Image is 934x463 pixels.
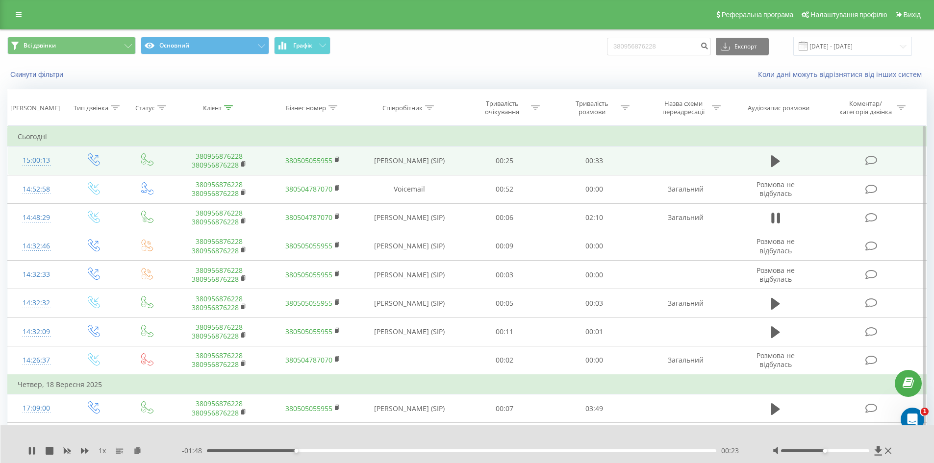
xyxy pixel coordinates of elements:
td: 00:25 [460,146,550,175]
td: [PERSON_NAME] (SIP) [359,146,460,175]
td: 03:49 [550,394,639,423]
div: Тривалість розмови [566,99,618,116]
td: [PERSON_NAME] (SIP) [359,394,460,423]
a: 380956876228 [196,208,243,218]
div: Тип дзвінка [74,104,108,112]
span: Всі дзвінки [24,42,56,49]
td: [PERSON_NAME] (SIP) [359,289,460,317]
td: 00:00 [550,232,639,260]
td: 00:02 [460,346,550,375]
td: 00:05 [460,289,550,317]
a: 380504787070 [285,184,332,194]
a: 380956876228 [192,274,239,284]
div: 14:32:33 [18,265,55,284]
div: 14:32:46 [18,237,55,256]
div: 14:32:32 [18,293,55,313]
td: 00:00 [550,423,639,452]
td: 00:00 [550,346,639,375]
span: 1 x [99,446,106,456]
a: 380956876228 [192,331,239,341]
span: Налаштування профілю [810,11,887,19]
div: [PERSON_NAME] [10,104,60,112]
span: - 01:48 [182,446,207,456]
a: 380956876228 [196,237,243,246]
a: 380956876228 [192,408,239,417]
a: 380956876228 [196,322,243,332]
td: Четвер, 18 Вересня 2025 [8,375,927,394]
a: 380505055955 [285,298,332,308]
a: 380956876228 [192,217,239,226]
button: Основний [141,37,269,54]
a: 380956876228 [192,189,239,198]
td: Voicemail [359,175,460,203]
td: Загальний [639,289,732,317]
td: Загальний [639,346,732,375]
div: Співробітник [382,104,423,112]
td: [PERSON_NAME] (SIP) [359,317,460,346]
td: [PERSON_NAME] (SIP) [359,203,460,232]
td: 00:51 [460,423,550,452]
a: 380505055955 [285,270,332,279]
td: 00:03 [550,289,639,317]
a: 380505055955 [285,404,332,413]
div: Коментар/категорія дзвінка [837,99,894,116]
td: 00:52 [460,175,550,203]
td: 00:07 [460,394,550,423]
td: 00:01 [550,317,639,346]
a: 380956876228 [196,294,243,303]
a: 380504787070 [285,213,332,222]
span: Розмова не відбулась [757,351,795,369]
a: 380504787070 [285,355,332,365]
td: 00:09 [460,232,550,260]
td: Сьогодні [8,127,927,146]
a: 380956876228 [196,351,243,360]
button: Графік [274,37,330,54]
a: 380956876228 [192,246,239,255]
div: Статус [135,104,155,112]
a: Коли дані можуть відрізнятися вiд інших систем [758,70,927,79]
div: Бізнес номер [286,104,326,112]
div: Accessibility label [823,449,827,453]
td: [PERSON_NAME] (SIP) [359,232,460,260]
td: Voicemail [359,423,460,452]
td: Загальний [639,175,732,203]
a: 380956876228 [196,180,243,189]
div: Accessibility label [294,449,298,453]
td: Загальний [639,423,732,452]
span: Реферальна програма [722,11,794,19]
td: Загальний [639,203,732,232]
button: Скинути фільтри [7,70,68,79]
td: 00:33 [550,146,639,175]
span: Розмова не відбулась [757,237,795,255]
td: 00:00 [550,261,639,289]
input: Пошук за номером [607,38,711,55]
span: Графік [293,42,312,49]
a: 380956876228 [192,303,239,312]
td: 00:03 [460,261,550,289]
a: 380505055955 [285,241,332,250]
a: 380505055955 [285,327,332,336]
div: Тривалість очікування [476,99,529,116]
a: 380505055955 [285,156,332,165]
td: 00:00 [550,175,639,203]
div: 14:48:29 [18,208,55,227]
div: 15:00:13 [18,151,55,170]
button: Всі дзвінки [7,37,136,54]
span: 00:23 [721,446,739,456]
a: 380956876228 [192,360,239,369]
td: 00:11 [460,317,550,346]
div: 14:26:37 [18,351,55,370]
iframe: Intercom live chat [901,408,924,431]
a: 380956876228 [196,266,243,275]
div: Клієнт [203,104,222,112]
div: 14:32:09 [18,322,55,341]
span: Вихід [904,11,921,19]
a: 380956876228 [192,160,239,170]
div: Аудіозапис розмови [748,104,809,112]
div: 17:09:00 [18,399,55,418]
span: Розмова не відбулась [757,180,795,198]
div: 14:52:58 [18,180,55,199]
a: 380956876228 [196,399,243,408]
td: [PERSON_NAME] (SIP) [359,261,460,289]
td: 02:10 [550,203,639,232]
